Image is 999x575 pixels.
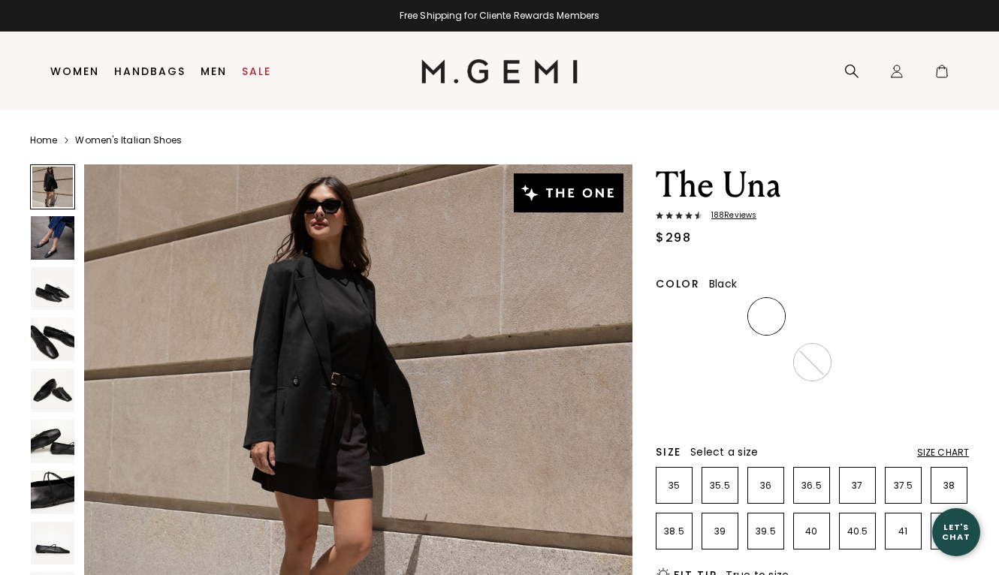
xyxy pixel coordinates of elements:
a: 188Reviews [656,211,969,223]
img: Antique Rose [841,345,875,379]
h1: The Una [656,164,969,206]
p: 40 [794,525,829,537]
h2: Color [656,278,700,290]
img: Leopard Print [704,300,738,333]
p: 35 [656,480,692,492]
img: The Una [31,318,74,361]
img: The One tag [514,173,623,212]
a: Home [30,134,57,146]
img: Burgundy [887,300,921,333]
div: $298 [656,229,691,247]
p: 37 [840,480,875,492]
div: Let's Chat [932,522,980,541]
img: Light Tan [658,300,692,333]
img: The Una [31,471,74,514]
a: Handbags [114,65,186,77]
img: Midnight Blue [841,300,875,333]
img: The Una [31,216,74,260]
span: Select a size [690,444,758,459]
span: 188 Review s [702,211,756,220]
img: Navy [658,391,692,425]
p: 37.5 [886,480,921,492]
img: Cocoa [795,300,829,333]
img: Ecru [887,345,921,379]
img: M.Gemi [421,59,578,83]
img: Ballerina Pink [933,345,967,379]
img: The Una [31,522,74,565]
p: 39 [702,525,738,537]
img: Gunmetal [704,345,738,379]
a: Men [201,65,227,77]
p: 41 [886,525,921,537]
a: Sale [242,65,271,77]
a: Women [50,65,99,77]
img: Chocolate [795,345,829,379]
p: 36 [748,480,783,492]
p: 35.5 [702,480,738,492]
p: 36.5 [794,480,829,492]
p: 42 [931,525,967,537]
img: Military [750,345,783,379]
span: Black [709,276,737,291]
p: 39.5 [748,525,783,537]
p: 38.5 [656,525,692,537]
img: Gold [933,300,967,333]
a: Women's Italian Shoes [75,134,182,146]
img: The Una [31,267,74,311]
img: Silver [658,345,692,379]
img: The Una [31,369,74,412]
h2: Size [656,446,681,458]
p: 38 [931,480,967,492]
p: 40.5 [840,525,875,537]
img: Black [750,300,783,333]
img: The Una [31,420,74,463]
div: Size Chart [917,447,969,459]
